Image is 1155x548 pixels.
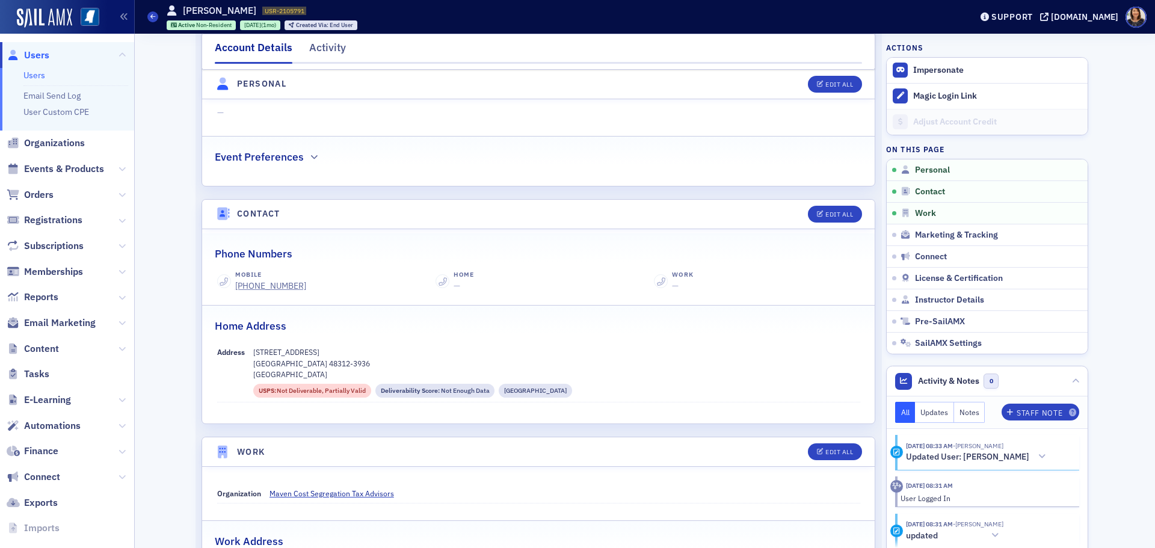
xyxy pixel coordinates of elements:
div: End User [296,22,353,29]
div: Edit All [825,449,853,455]
h4: Contact [237,208,280,220]
div: Edit All [825,81,853,88]
button: Edit All [808,443,862,460]
a: E-Learning [7,393,71,407]
time: 7/22/2025 08:31 AM [906,481,953,490]
a: View Homepage [72,8,99,28]
div: Commercial Street [499,384,572,398]
span: Users [24,49,49,62]
a: Users [7,49,49,62]
a: Exports [7,496,58,510]
button: Updates [915,402,954,423]
div: USPS: Not Deliverable, Partially Valid [253,384,371,398]
h4: On this page [886,144,1088,155]
h4: Actions [886,42,923,53]
div: (1mo) [244,21,276,29]
span: Connect [24,470,60,484]
a: Connect [7,470,60,484]
div: Home [454,270,474,280]
span: License & Certification [915,273,1003,284]
div: Active: Active: Non-Resident [167,20,236,30]
div: Staff Note [1017,410,1062,416]
div: Adjust Account Credit [913,117,1082,128]
p: [GEOGRAPHIC_DATA] 48312-3936 [253,358,860,369]
span: Maven Cost Segregation Tax Advisors [269,488,394,499]
a: Maven Cost Segregation Tax Advisors [269,488,403,499]
span: Sean Graham [953,442,1003,450]
button: updated [906,529,1003,542]
span: Non-Resident [196,21,232,29]
a: Users [23,70,45,81]
span: SailAMX Settings [915,338,982,349]
span: E-Learning [24,393,71,407]
span: Sean Graham [953,520,1003,528]
a: Adjust Account Credit [887,109,1088,135]
span: Created Via : [296,21,330,29]
a: Reports [7,291,58,304]
span: Active [178,21,196,29]
span: Connect [915,251,947,262]
span: USR-2105791 [265,7,304,15]
span: Address [217,347,245,357]
button: Edit All [808,76,862,93]
span: Automations [24,419,81,433]
h2: Phone Numbers [215,246,292,262]
span: [DATE] [244,21,261,29]
span: Activity & Notes [918,375,979,387]
span: Reports [24,291,58,304]
span: Contact [915,186,945,197]
div: Magic Login Link [913,91,1082,102]
span: Finance [24,445,58,458]
a: Imports [7,522,60,535]
span: Email Marketing [24,316,96,330]
time: 7/22/2025 08:33 AM [906,442,953,450]
span: Deliverability Score : [381,386,441,396]
a: Subscriptions [7,239,84,253]
h4: Personal [237,78,286,90]
div: Deliverability Score: Not Enough Data [375,384,494,398]
div: Activity [890,446,903,458]
a: Active Non-Resident [171,21,232,29]
button: All [895,402,916,423]
div: User Logged In [901,493,1071,503]
a: Content [7,342,59,356]
div: Created Via: End User [285,20,357,30]
span: Personal [915,165,950,176]
a: User Custom CPE [23,106,89,117]
button: [DOMAIN_NAME] [1040,13,1123,21]
a: Memberships [7,265,83,279]
a: [PHONE_NUMBER] [235,280,306,292]
div: Activity [309,40,346,62]
span: Events & Products [24,162,104,176]
span: Content [24,342,59,356]
a: Organizations [7,137,85,150]
div: [DOMAIN_NAME] [1051,11,1118,22]
span: — [217,106,860,119]
button: Updated User: [PERSON_NAME] [906,451,1050,463]
a: Automations [7,419,81,433]
span: Organization [217,488,261,498]
a: Orders [7,188,54,202]
a: Tasks [7,368,49,381]
span: Organizations [24,137,85,150]
span: 0 [984,374,999,389]
span: — [454,280,460,291]
p: [GEOGRAPHIC_DATA] [253,369,860,380]
h2: Home Address [215,318,286,334]
span: Memberships [24,265,83,279]
h2: Event Preferences [215,149,304,165]
span: Marketing & Tracking [915,230,998,241]
div: 2025-06-17 00:00:00 [240,20,280,30]
div: Account Details [215,40,292,64]
a: Email Send Log [23,90,81,101]
h5: updated [906,531,938,541]
button: Edit All [808,206,862,223]
span: Pre-SailAMX [915,316,965,327]
span: Orders [24,188,54,202]
button: Impersonate [913,65,964,76]
img: SailAMX [17,8,72,28]
a: Finance [7,445,58,458]
span: Work [915,208,936,219]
